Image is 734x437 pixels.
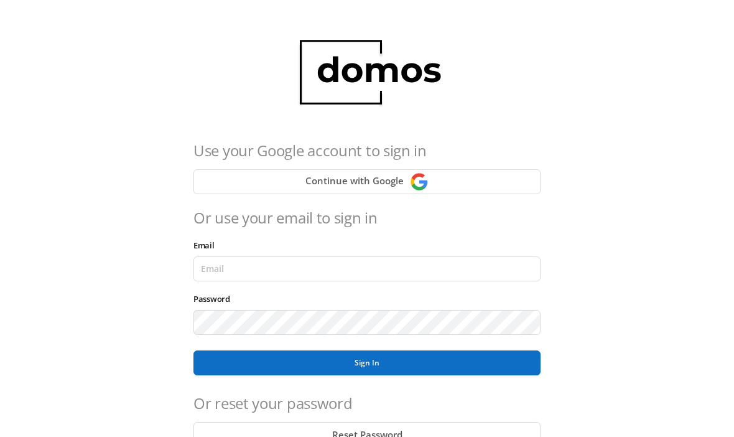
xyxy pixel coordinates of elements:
[193,293,236,304] label: Password
[193,256,541,281] input: Email
[193,240,221,251] label: Email
[410,172,429,191] img: Continue with Google
[193,207,541,229] h4: Or use your email to sign in
[193,310,541,335] input: Password
[193,392,541,415] h4: Or reset your password
[287,25,448,121] img: domos
[193,350,541,375] button: Sign In
[193,139,541,162] h4: Use your Google account to sign in
[193,169,541,194] button: Continue with Google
